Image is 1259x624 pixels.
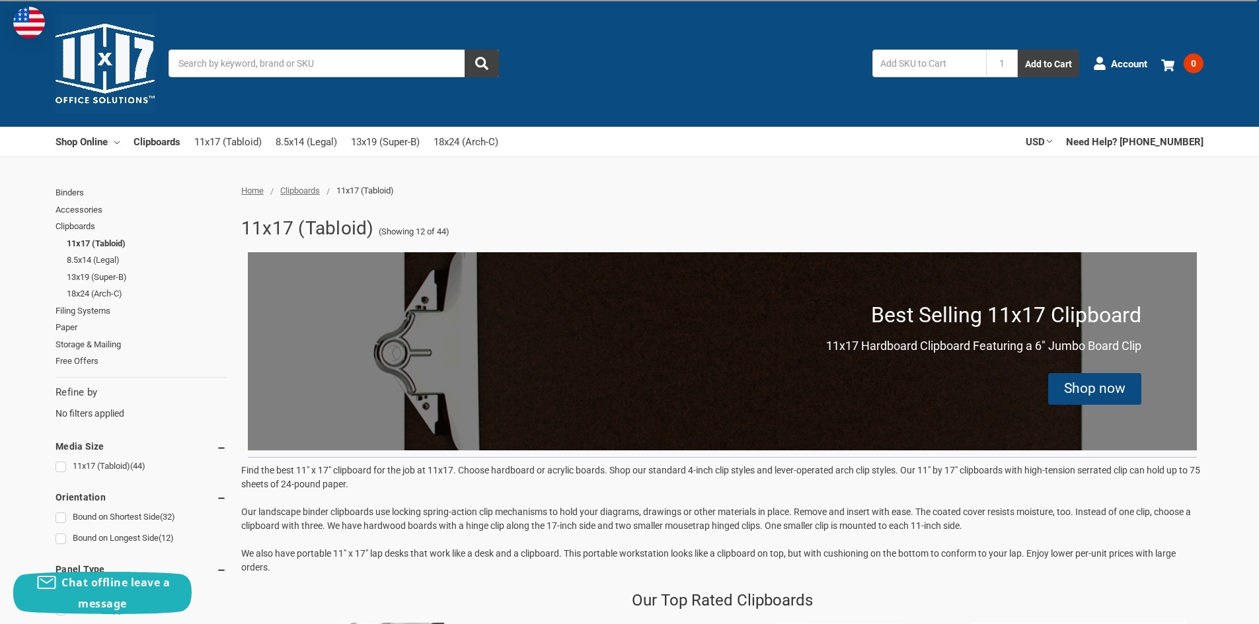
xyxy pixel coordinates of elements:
span: Chat offline leave a message [61,575,170,611]
a: Account [1093,46,1147,81]
a: Clipboards [56,218,227,235]
h5: Media Size [56,438,227,454]
span: (32) [160,512,175,522]
a: Bound on Shortest Side [56,508,227,526]
a: 11x17 (Tabloid) [194,127,262,156]
a: 18x24 (Arch-C) [67,285,227,302]
a: 13x19 (Super-B) [67,269,227,286]
input: Add SKU to Cart [872,50,986,77]
input: Search by keyword, brand or SKU [169,50,499,77]
div: Shop now [1064,378,1125,399]
a: Storage & Mailing [56,336,227,353]
span: (12) [159,533,174,543]
div: Shop now [1048,373,1141,405]
p: 11x17 Hardboard Clipboard Featuring a 6" Jumbo Board Clip [826,337,1141,355]
a: 8.5x14 (Legal) [67,252,227,269]
button: Chat offline leave a message [13,572,192,614]
span: We also have portable 11" x 17" lap desks that work like a desk and a clipboard. This portable wo... [241,548,1176,572]
a: 11x17 (Tabloid) [56,458,227,475]
span: 11x17 (Tabloid) [336,186,394,195]
button: Add to Cart [1018,50,1079,77]
h1: 11x17 (Tabloid) [241,211,374,246]
a: 8.5x14 (Legal) [276,127,337,156]
span: Find the best 11" x 17" clipboard for the job at 11x17. Choose hardboard or acrylic boards. Shop ... [241,465,1200,489]
a: Bound on Longest Side [56,530,227,547]
img: duty and tax information for United States [13,7,45,38]
a: Shop Online [56,127,120,156]
span: 0 [1184,53,1203,73]
div: No filters applied [56,385,227,421]
h5: Orientation [56,489,227,505]
a: 11x17 (Tabloid) [67,235,227,252]
a: Need Help? [PHONE_NUMBER] [1066,127,1203,156]
a: Accessories [56,201,227,219]
a: 18x24 (Arch-C) [434,127,498,156]
a: USD [1026,127,1052,156]
a: Paper [56,319,227,336]
iframe: Google Customer Reviews [1150,588,1259,624]
span: (44) [130,461,145,471]
a: Clipboards [280,186,320,195]
a: Clipboards [134,127,180,156]
img: 11x17.com [56,14,155,113]
span: (8) [112,605,122,615]
a: Binders [56,184,227,201]
span: Our landscape binder clipboards use locking spring-action clip mechanisms to hold your diagrams, ... [241,506,1191,531]
a: Filing Systems [56,302,227,320]
span: (Showing 12 of 44) [379,225,449,238]
h5: Refine by [56,385,227,400]
p: Our Top Rated Clipboards [632,588,813,612]
a: 13x19 (Super-B) [351,127,420,156]
a: Home [241,186,264,195]
a: Free Offers [56,353,227,370]
h5: Panel Type [56,561,227,577]
p: Best Selling 11x17 Clipboard [871,299,1141,331]
span: Account [1111,56,1147,71]
a: 0 [1161,46,1203,81]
